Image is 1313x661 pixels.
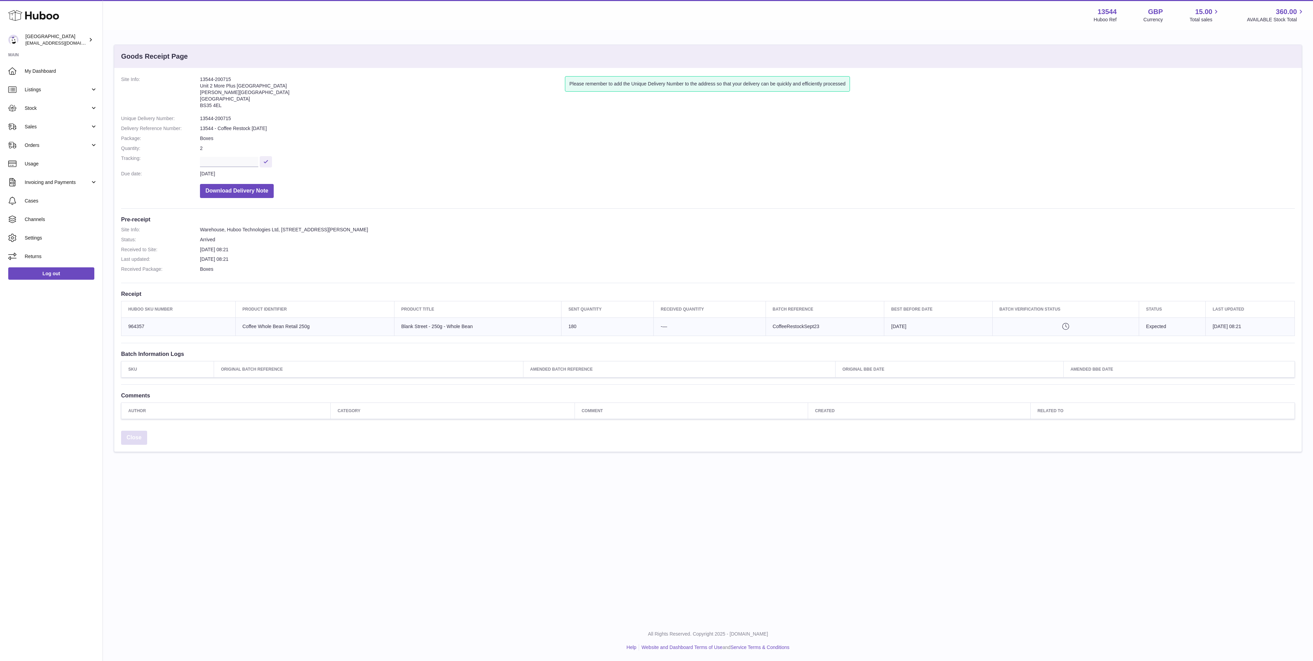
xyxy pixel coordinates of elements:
dt: Quantity: [121,145,200,152]
span: 15.00 [1195,7,1212,16]
dd: 13544-200715 [200,115,1295,122]
h3: Receipt [121,290,1295,298]
th: Created [808,403,1030,419]
a: 15.00 Total sales [1190,7,1220,23]
dd: [DATE] [200,171,1295,177]
dd: [DATE] 08:21 [200,256,1295,263]
dd: Warehouse, Huboo Technologies Ltd, [STREET_ADDRESS][PERSON_NAME] [200,227,1295,233]
dt: Tracking: [121,155,200,167]
dt: Unique Delivery Number: [121,115,200,122]
td: [DATE] [884,317,992,336]
span: Listings [25,86,90,93]
th: Batch Reference [766,301,884,317]
div: Huboo Ref [1094,16,1117,23]
td: [DATE] 08:21 [1206,317,1295,336]
td: Expected [1139,317,1206,336]
button: Download Delivery Note [200,184,274,198]
a: Help [627,645,637,650]
th: Amended Batch Reference [523,361,835,378]
dt: Due date: [121,171,200,177]
address: 13544-200715 Unit 2 More Plus [GEOGRAPHIC_DATA] [PERSON_NAME][GEOGRAPHIC_DATA] [GEOGRAPHIC_DATA] ... [200,76,565,112]
span: Usage [25,161,97,167]
dd: Boxes [200,135,1295,142]
span: Invoicing and Payments [25,179,90,186]
th: Huboo SKU Number [121,301,236,317]
td: 180 [561,317,654,336]
th: Received Quantity [654,301,766,317]
th: Original BBE Date [835,361,1063,378]
span: Total sales [1190,16,1220,23]
th: Best Before Date [884,301,992,317]
p: All Rights Reserved. Copyright 2025 - [DOMAIN_NAME] [108,631,1308,637]
span: Channels [25,216,97,223]
td: Coffee Whole Bean Retail 250g [235,317,394,336]
dd: Arrived [200,236,1295,243]
dt: Last updated: [121,256,200,263]
dd: 2 [200,145,1295,152]
h3: Pre-receipt [121,216,1295,223]
th: Product title [394,301,561,317]
span: 360.00 [1276,7,1297,16]
a: Website and Dashboard Terms of Use [641,645,722,650]
dt: Received Package: [121,266,200,272]
span: AVAILABLE Stock Total [1247,16,1305,23]
th: Author [121,403,331,419]
h3: Goods Receipt Page [121,52,188,61]
a: Close [121,431,147,445]
span: Returns [25,253,97,260]
span: Settings [25,235,97,241]
div: Please remember to add the Unique Delivery Number to the address so that your delivery can be qui... [565,76,850,92]
td: -— [654,317,766,336]
th: SKU [121,361,214,378]
td: Blank Street - 250g - Whole Bean [394,317,561,336]
a: Log out [8,267,94,280]
dt: Received to Site: [121,246,200,253]
th: Original Batch Reference [214,361,523,378]
th: Status [1139,301,1206,317]
dd: [DATE] 08:21 [200,246,1295,253]
span: My Dashboard [25,68,97,74]
dd: 13544 - Coffee Restock [DATE] [200,125,1295,132]
span: Sales [25,124,90,130]
th: Category [331,403,575,419]
li: and [639,644,789,651]
h3: Comments [121,392,1295,399]
span: Cases [25,198,97,204]
div: [GEOGRAPHIC_DATA] [25,33,87,46]
td: CoffeeRestockSept23 [766,317,884,336]
th: Batch Verification Status [992,301,1139,317]
img: mariana@blankstreet.com [8,35,19,45]
th: Sent Quantity [561,301,654,317]
dt: Delivery Reference Number: [121,125,200,132]
span: Orders [25,142,90,149]
th: Related to [1030,403,1294,419]
h3: Batch Information Logs [121,350,1295,358]
div: Currency [1144,16,1163,23]
dt: Site Info: [121,76,200,112]
span: [EMAIL_ADDRESS][DOMAIN_NAME] [25,40,101,46]
strong: GBP [1148,7,1163,16]
td: 964357 [121,317,236,336]
a: 360.00 AVAILABLE Stock Total [1247,7,1305,23]
a: Service Terms & Conditions [731,645,790,650]
dt: Status: [121,236,200,243]
dt: Package: [121,135,200,142]
th: Amended BBE Date [1063,361,1294,378]
dd: Boxes [200,266,1295,272]
th: Product Identifier [235,301,394,317]
th: Last updated [1206,301,1295,317]
dt: Site Info: [121,227,200,233]
strong: 13544 [1098,7,1117,16]
span: Stock [25,105,90,112]
th: Comment [575,403,808,419]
